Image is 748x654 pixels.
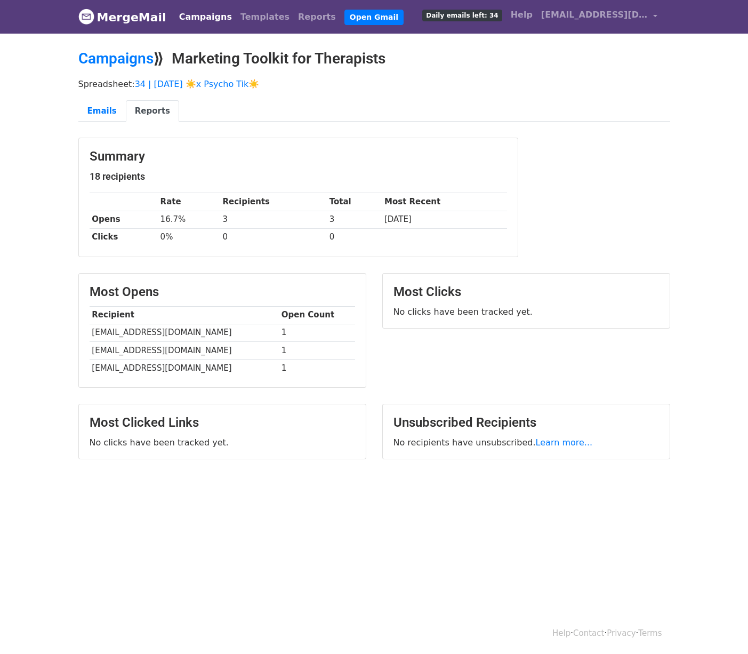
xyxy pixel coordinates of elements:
[537,4,662,29] a: [EMAIL_ADDRESS][DOMAIN_NAME]
[279,359,355,377] td: 1
[90,284,355,300] h3: Most Opens
[393,437,659,448] p: No recipients have unsubscribed.
[90,228,158,246] th: Clicks
[158,193,220,211] th: Rate
[78,50,154,67] a: Campaigns
[279,324,355,341] td: 1
[78,78,670,90] p: Spreadsheet:
[418,4,506,26] a: Daily emails left: 34
[90,341,279,359] td: [EMAIL_ADDRESS][DOMAIN_NAME]
[90,149,507,164] h3: Summary
[135,79,260,89] a: 34 | [DATE] ☀️x Psycho Tik☀️
[158,228,220,246] td: 0%
[78,6,166,28] a: MergeMail
[382,211,506,228] td: [DATE]
[327,228,382,246] td: 0
[126,100,179,122] a: Reports
[158,211,220,228] td: 16.7%
[220,211,327,228] td: 3
[90,211,158,228] th: Opens
[638,628,662,638] a: Terms
[90,359,279,377] td: [EMAIL_ADDRESS][DOMAIN_NAME]
[279,341,355,359] td: 1
[393,284,659,300] h3: Most Clicks
[607,628,636,638] a: Privacy
[90,306,279,324] th: Recipient
[536,437,593,448] a: Learn more...
[175,6,236,28] a: Campaigns
[90,171,507,182] h5: 18 recipients
[393,415,659,430] h3: Unsubscribed Recipients
[541,9,648,21] span: [EMAIL_ADDRESS][DOMAIN_NAME]
[422,10,502,21] span: Daily emails left: 34
[90,437,355,448] p: No clicks have been tracked yet.
[327,211,382,228] td: 3
[279,306,355,324] th: Open Count
[552,628,570,638] a: Help
[382,193,506,211] th: Most Recent
[220,228,327,246] td: 0
[393,306,659,317] p: No clicks have been tracked yet.
[220,193,327,211] th: Recipients
[294,6,340,28] a: Reports
[506,4,537,26] a: Help
[236,6,294,28] a: Templates
[90,415,355,430] h3: Most Clicked Links
[90,324,279,341] td: [EMAIL_ADDRESS][DOMAIN_NAME]
[78,100,126,122] a: Emails
[78,50,670,68] h2: ⟫ Marketing Toolkit for Therapists
[327,193,382,211] th: Total
[695,603,748,654] iframe: Chat Widget
[78,9,94,25] img: MergeMail logo
[573,628,604,638] a: Contact
[344,10,404,25] a: Open Gmail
